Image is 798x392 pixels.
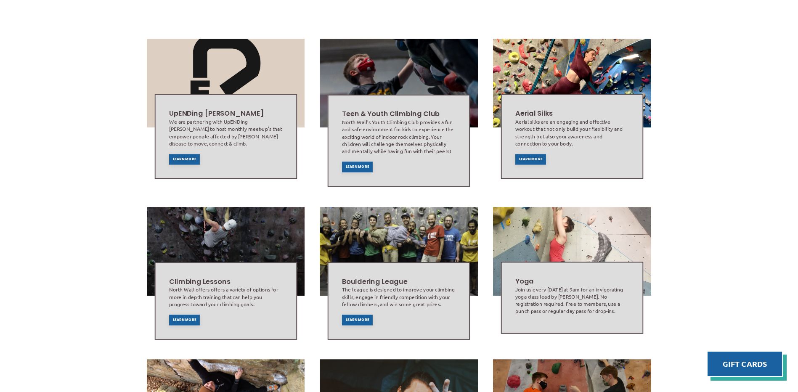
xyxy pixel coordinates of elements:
[515,276,629,286] h2: Yoga
[169,118,282,147] div: We are partnering with UpENDing [PERSON_NAME] to host monthly meet-up's that empower people affec...
[342,315,373,326] a: Learn More
[169,109,282,119] h2: UpENDing [PERSON_NAME]
[342,162,373,172] a: Learn More
[169,154,199,164] a: Learn More
[169,315,199,326] a: Learn More
[342,286,456,308] div: The league is designed to improve your climbing skills, engage in friendly competition with your ...
[519,158,543,161] span: Learn More
[169,277,282,286] h2: Climbing Lessons
[346,318,369,322] span: Learn More
[342,119,456,154] div: North Wall’s Youth Climbing Club provides a fun and safe environment for kids to experience the e...
[146,207,305,296] img: Image
[342,109,456,119] h2: Teen & Youth Climbing Club
[515,109,629,119] h2: Aerial Silks
[346,165,369,169] span: Learn More
[493,39,652,127] img: Image
[172,318,196,322] span: Learn More
[515,118,629,147] div: Aerial silks are an engaging and effective workout that not only build your flexibility and stren...
[515,286,629,315] div: Join us every [DATE] at 9am for an invigorating yoga class lead by [PERSON_NAME]. No registration...
[515,154,546,164] a: Learn More
[342,277,456,286] h2: Bouldering League
[172,158,196,161] span: Learn More
[146,39,305,127] img: Image
[320,207,478,296] img: Image
[169,286,282,308] div: North Wall offers offers a variety of options for more in depth training that can help you progre...
[320,39,478,127] img: Image
[493,207,651,296] img: Image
